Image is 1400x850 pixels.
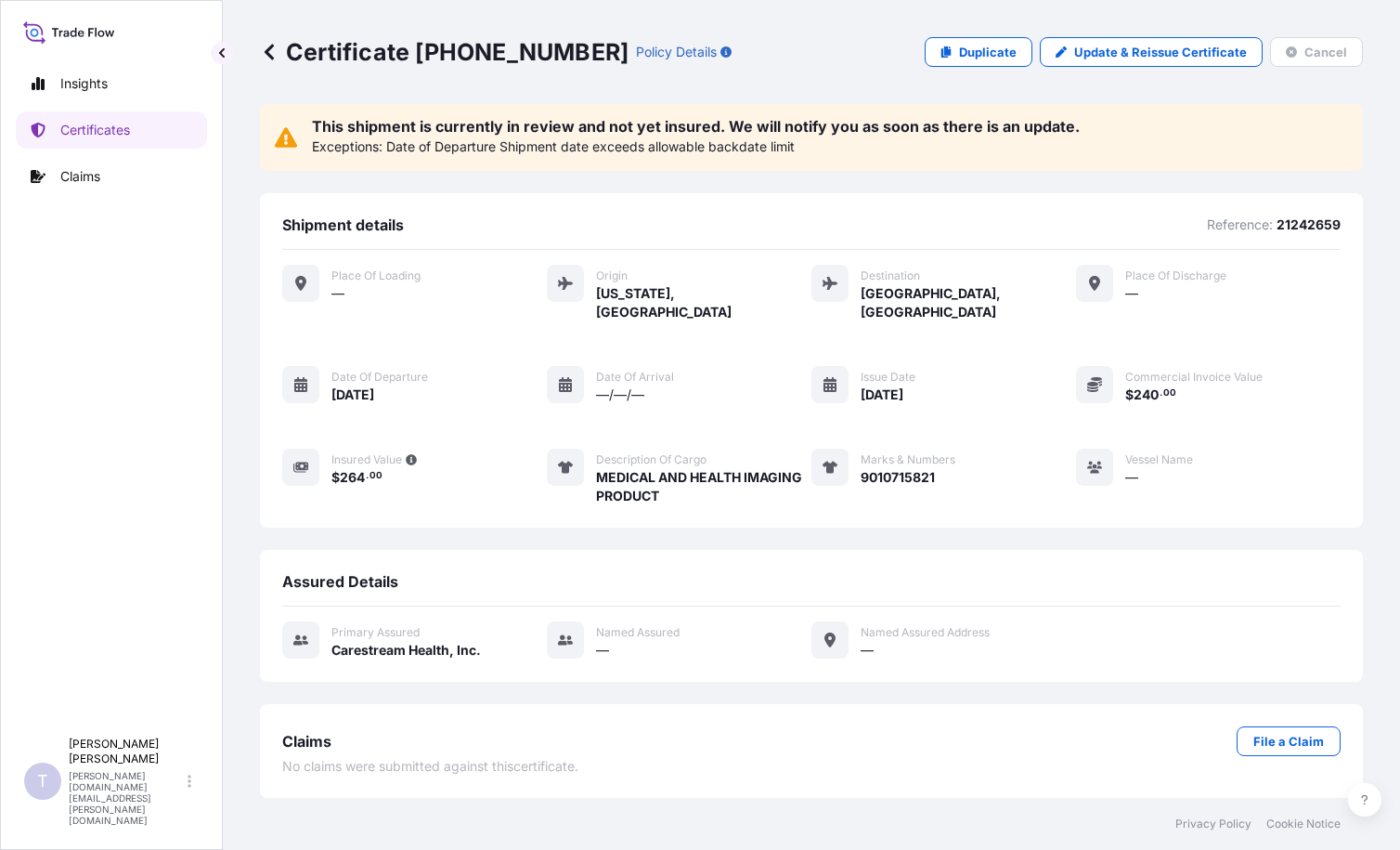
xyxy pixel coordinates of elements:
[1160,390,1162,397] span: .
[312,119,1080,134] p: This shipment is currently in review and not yet insured. We will notify you as soon as there is ...
[16,111,207,149] a: Certificates
[282,216,404,234] span: Shipment details
[331,268,421,283] span: Place of Loading
[1253,732,1324,751] p: File a Claim
[1277,216,1341,234] p: 21242659
[37,772,48,791] span: T
[260,37,629,67] p: Certificate [PHONE_NUMBER]
[331,471,340,484] span: $
[1134,388,1159,401] span: 240
[861,641,874,660] span: —
[861,370,915,385] span: Issue Date
[596,284,811,321] span: [US_STATE], [GEOGRAPHIC_DATA]
[861,468,935,487] span: 9010715821
[331,370,428,385] span: Date of departure
[16,65,207,102] a: Insights
[1125,284,1138,303] span: —
[1125,388,1134,401] span: $
[331,625,420,640] span: Primary assured
[861,452,955,467] span: Marks & Numbers
[16,158,207,195] a: Claims
[959,43,1017,61] p: Duplicate
[340,471,365,484] span: 264
[1266,817,1341,831] a: Cookie Notice
[596,370,674,385] span: Date of arrival
[861,284,1076,321] span: [GEOGRAPHIC_DATA], [GEOGRAPHIC_DATA]
[1074,43,1247,61] p: Update & Reissue Certificate
[861,625,990,640] span: Named Assured Address
[312,137,382,156] p: Exceptions:
[1270,37,1363,67] button: Cancel
[596,641,609,660] span: —
[331,452,402,467] span: Insured Value
[1237,726,1341,756] a: File a Claim
[386,137,795,156] p: Date of Departure Shipment date exceeds allowable backdate limit
[1125,452,1193,467] span: Vessel Name
[1207,216,1273,234] p: Reference:
[861,268,920,283] span: Destination
[69,737,184,766] p: [PERSON_NAME] [PERSON_NAME]
[331,284,344,303] span: —
[60,167,100,186] p: Claims
[636,43,717,61] p: Policy Details
[69,770,184,826] p: [PERSON_NAME][DOMAIN_NAME][EMAIL_ADDRESS][PERSON_NAME][DOMAIN_NAME]
[1125,468,1138,487] span: —
[1163,390,1176,397] span: 00
[596,452,706,467] span: Description of cargo
[331,641,481,660] span: Carestream Health, Inc.
[861,386,903,404] span: [DATE]
[60,74,108,93] p: Insights
[596,625,680,640] span: Named Assured
[282,757,578,776] span: No claims were submitted against this certificate .
[282,572,398,591] span: Assured Details
[1304,43,1347,61] p: Cancel
[596,386,644,404] span: —/—/—
[1040,37,1263,67] a: Update & Reissue Certificate
[1175,817,1251,831] a: Privacy Policy
[925,37,1032,67] a: Duplicate
[60,121,130,139] p: Certificates
[331,386,374,404] span: [DATE]
[1125,370,1263,385] span: Commercial Invoice Value
[596,468,811,505] span: MEDICAL AND HEALTH IMAGING PRODUCT
[596,268,628,283] span: Origin
[369,473,382,479] span: 00
[366,473,369,479] span: .
[282,732,331,751] span: Claims
[1125,268,1226,283] span: Place of discharge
